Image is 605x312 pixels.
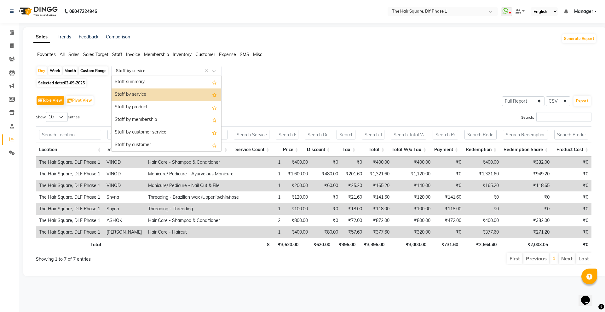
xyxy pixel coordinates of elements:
[536,112,591,122] input: Search:
[464,156,502,168] td: ₹400.00
[79,34,98,40] a: Feedback
[464,180,502,191] td: ₹165.20
[36,226,103,238] td: The Hair Square, DLF Phase 1
[64,81,85,85] span: 02-09-2025
[103,191,145,203] td: Shyna
[464,215,502,226] td: ₹400.00
[365,226,393,238] td: ₹377.60
[284,226,311,238] td: ₹400.00
[521,112,591,122] label: Search:
[37,66,47,75] div: Day
[212,116,217,124] span: Add this report to Favorites List
[461,143,500,156] th: Redemption: activate to sort column ascending
[341,226,365,238] td: ₹57.60
[337,130,356,139] input: Search Tax
[341,215,365,226] td: ₹72.00
[145,168,243,180] td: Manicure/ Pedicure - Ayurvelous Manicure
[112,126,221,139] div: Staff by customer service
[554,130,588,139] input: Search Product Cost
[341,180,365,191] td: ₹25.20
[573,96,591,106] button: Export
[391,130,426,139] input: Search Total W/o Tax
[205,68,210,74] span: Clear all
[103,215,145,226] td: ASHOK
[126,52,140,57] span: Invoice
[341,168,365,180] td: ₹201.60
[79,66,108,75] div: Custom Range
[464,168,502,180] td: ₹1,321.60
[388,143,429,156] th: Total W/o Tax: activate to sort column ascending
[212,78,217,86] span: Add this report to Favorites List
[461,238,500,250] th: ₹2,664.40
[231,238,273,250] th: 8
[68,52,79,57] span: Sales
[60,52,65,57] span: All
[83,52,108,57] span: Sales Target
[39,130,101,139] input: Search Location
[464,130,497,139] input: Search Redemption
[243,156,284,168] td: 1
[333,238,359,250] th: ₹396.00
[333,143,359,156] th: Tax: activate to sort column ascending
[273,143,302,156] th: Price: activate to sort column ascending
[243,180,284,191] td: 1
[284,191,311,203] td: ₹120.00
[552,255,556,261] a: 1
[234,130,269,139] input: Search Service Count
[212,141,217,149] span: Add this report to Favorites List
[365,168,393,180] td: ₹1,321.60
[173,52,192,57] span: Inventory
[502,226,553,238] td: ₹271.20
[145,203,243,215] td: Threading - Threading
[553,215,591,226] td: ₹0
[502,168,553,180] td: ₹949.20
[429,238,461,250] th: ₹731.60
[243,168,284,180] td: 1
[212,91,217,99] span: Add this report to Favorites List
[311,215,341,226] td: ₹0
[551,143,591,156] th: Product Cost: activate to sort column ascending
[434,203,464,215] td: ₹118.00
[145,226,243,238] td: Hair Care - Haircut
[434,191,464,203] td: ₹141.60
[393,203,434,215] td: ₹100.00
[464,226,502,238] td: ₹377.60
[365,215,393,226] td: ₹872.00
[112,88,221,101] div: Staff by service
[69,3,97,20] b: 08047224946
[36,203,103,215] td: The Hair Square, DLF Phase 1
[393,226,434,238] td: ₹320.00
[365,180,393,191] td: ₹165.20
[553,156,591,168] td: ₹0
[464,203,502,215] td: ₹0
[464,191,502,203] td: ₹0
[219,52,236,57] span: Expense
[302,143,333,156] th: Discount: activate to sort column ascending
[112,76,221,88] div: Staff summary
[429,143,461,156] th: Payment: activate to sort column ascending
[341,203,365,215] td: ₹18.00
[553,203,591,215] td: ₹0
[502,215,553,226] td: ₹332.00
[240,52,249,57] span: SMS
[341,191,365,203] td: ₹21.60
[434,168,464,180] td: ₹0
[145,215,243,226] td: Hair Care - Shampoo & Conditioner
[284,156,311,168] td: ₹400.00
[284,203,311,215] td: ₹100.00
[144,52,169,57] span: Membership
[46,112,68,122] select: Showentries
[37,79,86,87] span: Selected date:
[433,130,458,139] input: Search Payment
[212,104,217,111] span: Add this report to Favorites List
[388,238,429,250] th: ₹3,000.00
[284,168,311,180] td: ₹1,600.00
[284,215,311,226] td: ₹800.00
[551,238,591,250] th: ₹0
[276,130,298,139] input: Search Price
[231,143,273,156] th: Service Count: activate to sort column ascending
[393,156,434,168] td: ₹400.00
[434,156,464,168] td: ₹0
[502,180,553,191] td: ₹118.65
[36,168,103,180] td: The Hair Square, DLF Phase 1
